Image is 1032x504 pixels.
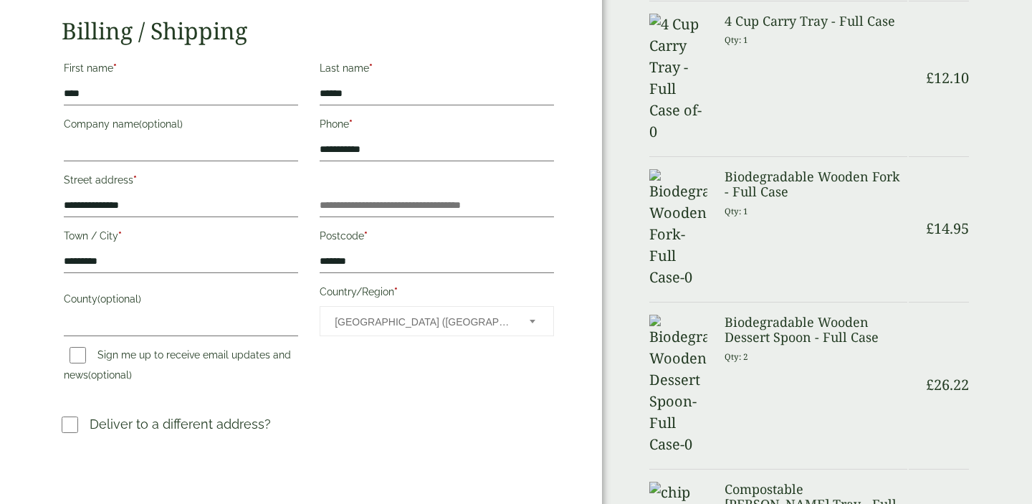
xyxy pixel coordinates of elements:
small: Qty: 2 [725,351,748,362]
span: Country/Region [320,306,554,336]
label: Company name [64,114,298,138]
h2: Billing / Shipping [62,17,556,44]
img: Biodegradable Wooden Dessert Spoon-Full Case-0 [649,315,707,455]
abbr: required [349,118,353,130]
h3: 4 Cup Carry Tray - Full Case [725,14,907,29]
small: Qty: 1 [725,206,748,217]
abbr: required [394,286,398,298]
label: Town / City [64,226,298,250]
label: Last name [320,58,554,82]
abbr: required [118,230,122,242]
span: £ [926,219,934,238]
abbr: required [364,230,368,242]
img: 4 Cup Carry Tray -Full Case of-0 [649,14,707,143]
span: United Kingdom (UK) [335,307,510,337]
label: Country/Region [320,282,554,306]
bdi: 12.10 [926,68,969,87]
bdi: 26.22 [926,375,969,394]
abbr: required [369,62,373,74]
p: Deliver to a different address? [90,414,271,434]
label: First name [64,58,298,82]
abbr: required [113,62,117,74]
bdi: 14.95 [926,219,969,238]
small: Qty: 1 [725,34,748,45]
label: Phone [320,114,554,138]
span: £ [926,68,934,87]
label: Postcode [320,226,554,250]
input: Sign me up to receive email updates and news(optional) [70,347,86,363]
span: £ [926,375,934,394]
abbr: required [133,174,137,186]
label: Sign me up to receive email updates and news [64,349,291,385]
img: Biodegradable Wooden Fork-Full Case-0 [649,169,707,288]
h3: Biodegradable Wooden Fork - Full Case [725,169,907,200]
label: Street address [64,170,298,194]
span: (optional) [97,293,141,305]
span: (optional) [139,118,183,130]
label: County [64,289,298,313]
h3: Biodegradable Wooden Dessert Spoon - Full Case [725,315,907,346]
span: (optional) [88,369,132,381]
